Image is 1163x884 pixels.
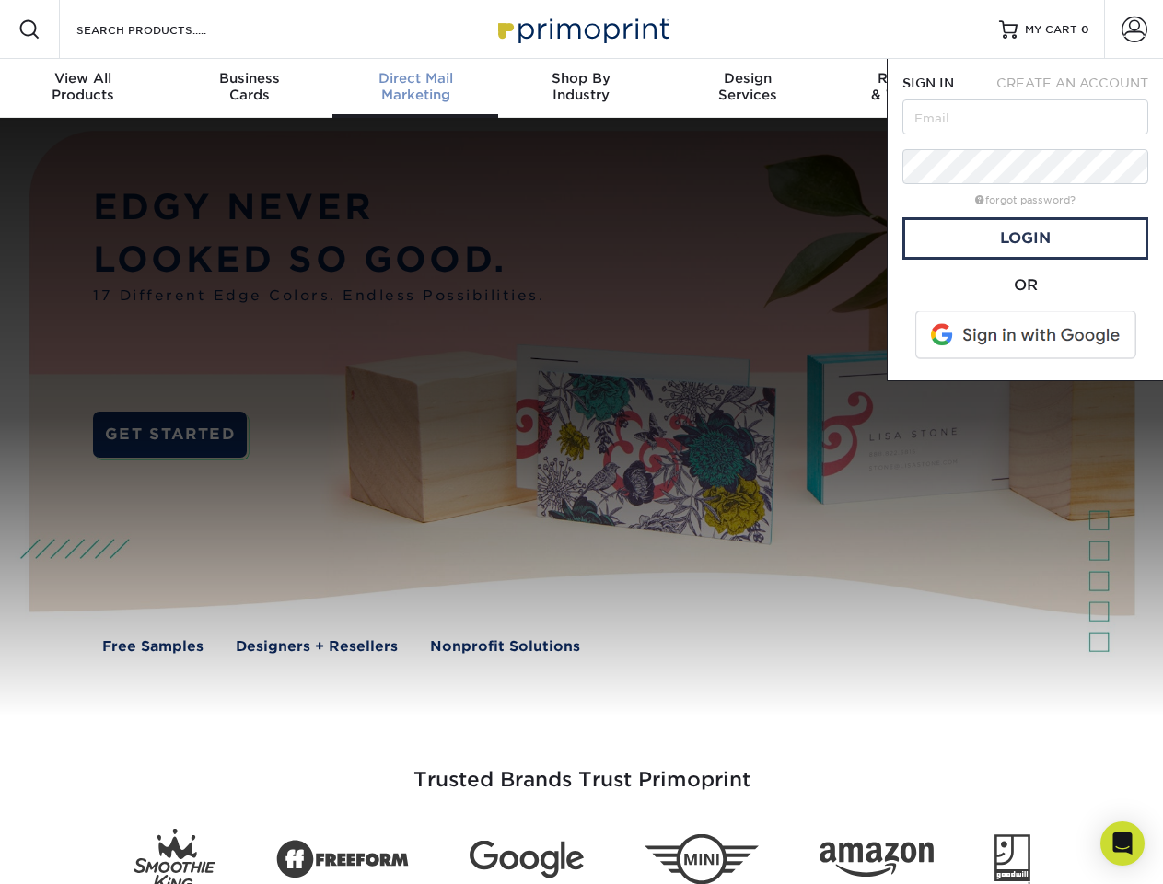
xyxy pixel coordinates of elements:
[975,194,1076,206] a: forgot password?
[498,70,664,103] div: Industry
[166,70,331,103] div: Cards
[5,828,157,878] iframe: Google Customer Reviews
[470,841,584,878] img: Google
[665,70,831,103] div: Services
[75,18,254,41] input: SEARCH PRODUCTS.....
[332,70,498,87] span: Direct Mail
[1100,821,1145,866] div: Open Intercom Messenger
[831,70,996,103] div: & Templates
[332,59,498,118] a: Direct MailMarketing
[1025,22,1077,38] span: MY CART
[498,70,664,87] span: Shop By
[831,70,996,87] span: Resources
[902,76,954,90] span: SIGN IN
[490,9,674,49] img: Primoprint
[831,59,996,118] a: Resources& Templates
[902,274,1148,297] div: OR
[332,70,498,103] div: Marketing
[994,834,1030,884] img: Goodwill
[498,59,664,118] a: Shop ByIndustry
[902,99,1148,134] input: Email
[43,724,1121,814] h3: Trusted Brands Trust Primoprint
[996,76,1148,90] span: CREATE AN ACCOUNT
[166,70,331,87] span: Business
[902,217,1148,260] a: Login
[665,59,831,118] a: DesignServices
[820,843,934,878] img: Amazon
[1081,23,1089,36] span: 0
[665,70,831,87] span: Design
[166,59,331,118] a: BusinessCards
